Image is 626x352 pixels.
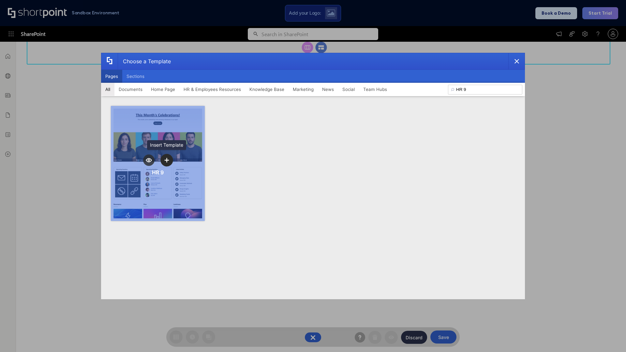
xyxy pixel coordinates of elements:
[318,83,338,96] button: News
[289,83,318,96] button: Marketing
[152,169,164,176] div: HR 9
[147,83,179,96] button: Home Page
[338,83,359,96] button: Social
[593,321,626,352] iframe: Chat Widget
[122,70,149,83] button: Sections
[245,83,289,96] button: Knowledge Base
[101,53,525,299] div: template selector
[118,53,171,69] div: Choose a Template
[448,85,522,95] input: Search
[101,83,114,96] button: All
[101,70,122,83] button: Pages
[359,83,391,96] button: Team Hubs
[179,83,245,96] button: HR & Employees Resources
[114,83,147,96] button: Documents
